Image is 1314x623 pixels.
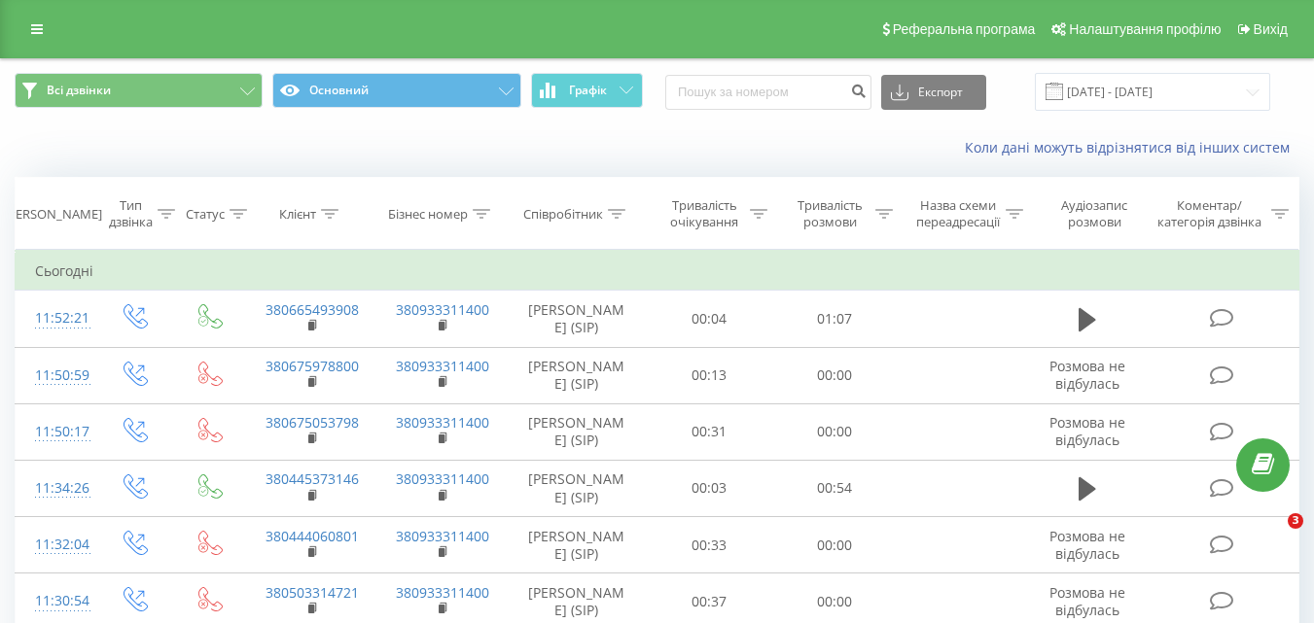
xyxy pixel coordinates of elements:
span: Розмова не відбулась [1049,527,1125,563]
div: [PERSON_NAME] [4,206,102,223]
div: Тривалість очікування [664,197,745,230]
a: 380675978800 [266,357,359,375]
td: 00:33 [647,517,772,573]
td: [PERSON_NAME] (SIP) [507,291,647,347]
div: Аудіозапис розмови [1046,197,1144,230]
iframe: Intercom live chat [1248,513,1295,560]
span: Розмова не відбулась [1049,357,1125,393]
span: Налаштування профілю [1069,21,1221,37]
a: 380444060801 [266,527,359,545]
a: 380933311400 [396,357,489,375]
td: [PERSON_NAME] (SIP) [507,347,647,403]
a: 380933311400 [396,583,489,602]
a: Коли дані можуть відрізнятися вiд інших систем [965,138,1299,156]
div: 11:34:26 [35,469,76,507]
td: 00:00 [772,403,898,460]
span: Всі дзвінки [47,83,111,98]
button: Всі дзвінки [15,73,263,108]
td: [PERSON_NAME] (SIP) [507,403,647,460]
button: Основний [272,73,520,108]
div: Клієнт [279,206,316,223]
td: 00:00 [772,347,898,403]
td: Сьогодні [16,252,1299,291]
div: Співробітник [523,206,603,223]
div: Бізнес номер [388,206,468,223]
div: 11:52:21 [35,299,76,337]
a: 380933311400 [396,300,489,319]
td: 00:03 [647,460,772,516]
td: 00:13 [647,347,772,403]
td: 00:54 [772,460,898,516]
td: [PERSON_NAME] (SIP) [507,517,647,573]
a: 380933311400 [396,469,489,488]
td: 00:31 [647,403,772,460]
span: 3 [1288,513,1303,529]
div: 11:50:17 [35,413,76,451]
div: Тривалість розмови [790,197,870,230]
a: 380503314721 [266,583,359,602]
td: 01:07 [772,291,898,347]
a: 380933311400 [396,527,489,545]
div: Назва схеми переадресації [915,197,1001,230]
span: Графік [569,84,607,97]
div: 11:50:59 [35,357,76,395]
a: 380665493908 [266,300,359,319]
div: Тип дзвінка [109,197,153,230]
a: 380445373146 [266,469,359,488]
input: Пошук за номером [665,75,871,110]
div: Статус [186,206,225,223]
a: 380933311400 [396,413,489,432]
td: 00:04 [647,291,772,347]
td: 00:00 [772,517,898,573]
span: Реферальна програма [893,21,1036,37]
button: Експорт [881,75,986,110]
a: 380675053798 [266,413,359,432]
div: 11:30:54 [35,582,76,620]
div: Коментар/категорія дзвінка [1153,197,1266,230]
td: [PERSON_NAME] (SIP) [507,460,647,516]
span: Розмова не відбулась [1049,413,1125,449]
span: Розмова не відбулась [1049,583,1125,619]
span: Вихід [1254,21,1288,37]
button: Графік [531,73,643,108]
div: 11:32:04 [35,526,76,564]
